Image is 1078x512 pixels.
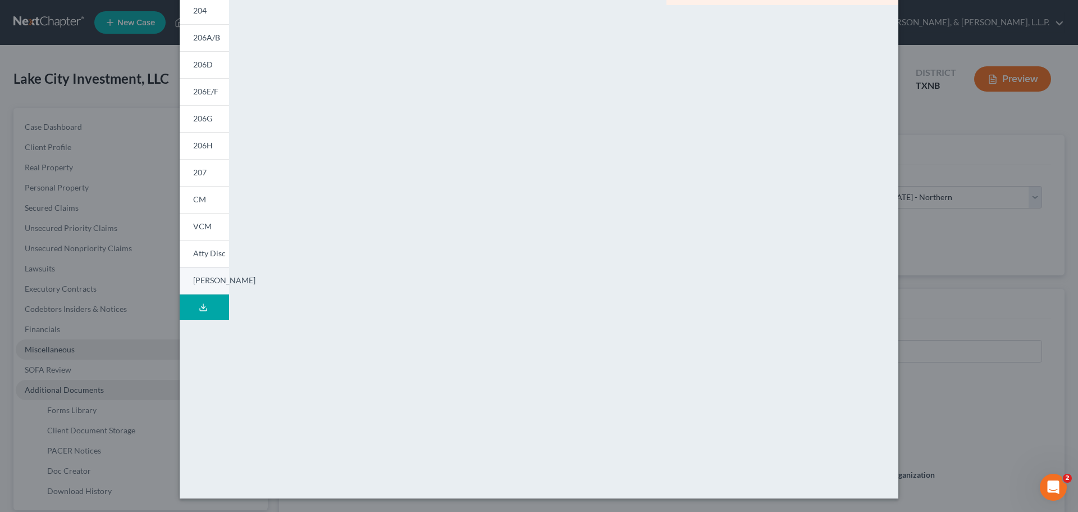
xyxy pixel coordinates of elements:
[180,24,229,51] a: 206A/B
[193,248,226,258] span: Atty Disc
[193,141,213,150] span: 206H
[1063,474,1072,483] span: 2
[193,60,213,69] span: 206D
[193,87,218,96] span: 206E/F
[193,6,207,15] span: 204
[180,240,229,267] a: Atty Disc
[193,167,207,177] span: 207
[180,105,229,132] a: 206G
[180,267,229,294] a: [PERSON_NAME]
[193,33,220,42] span: 206A/B
[193,114,212,123] span: 206G
[180,186,229,213] a: CM
[180,213,229,240] a: VCM
[1040,474,1067,501] iframe: Intercom live chat
[193,194,206,204] span: CM
[193,275,255,285] span: [PERSON_NAME]
[193,221,212,231] span: VCM
[180,132,229,159] a: 206H
[180,159,229,186] a: 207
[180,51,229,78] a: 206D
[180,78,229,105] a: 206E/F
